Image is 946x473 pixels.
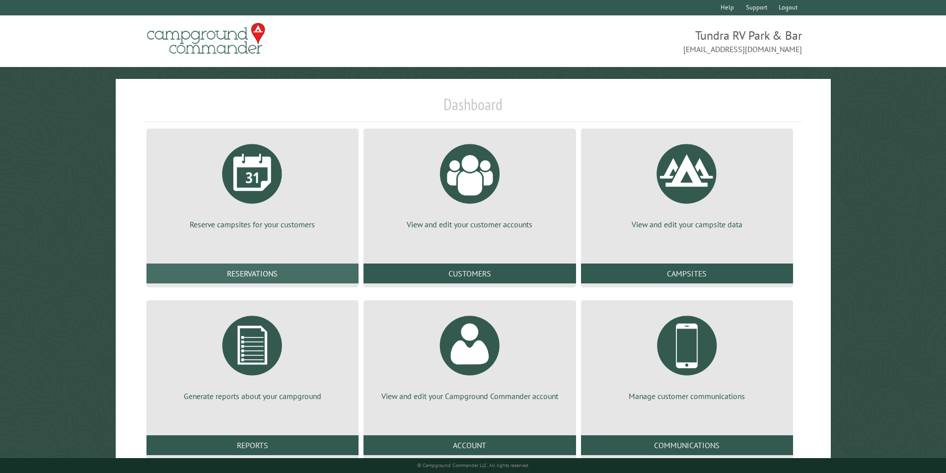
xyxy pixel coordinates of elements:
[593,391,781,402] p: Manage customer communications
[158,308,347,402] a: Generate reports about your campground
[158,136,347,230] a: Reserve campsites for your customers
[581,264,793,283] a: Campsites
[375,136,564,230] a: View and edit your customer accounts
[364,264,576,283] a: Customers
[375,308,564,402] a: View and edit your Campground Commander account
[417,462,529,469] small: © Campground Commander LLC. All rights reserved.
[473,27,802,55] span: Tundra RV Park & Bar [EMAIL_ADDRESS][DOMAIN_NAME]
[593,219,781,230] p: View and edit your campsite data
[144,95,802,122] h1: Dashboard
[375,219,564,230] p: View and edit your customer accounts
[146,264,359,283] a: Reservations
[593,308,781,402] a: Manage customer communications
[158,219,347,230] p: Reserve campsites for your customers
[158,391,347,402] p: Generate reports about your campground
[375,391,564,402] p: View and edit your Campground Commander account
[581,435,793,455] a: Communications
[144,19,268,58] img: Campground Commander
[593,136,781,230] a: View and edit your campsite data
[364,435,576,455] a: Account
[146,435,359,455] a: Reports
